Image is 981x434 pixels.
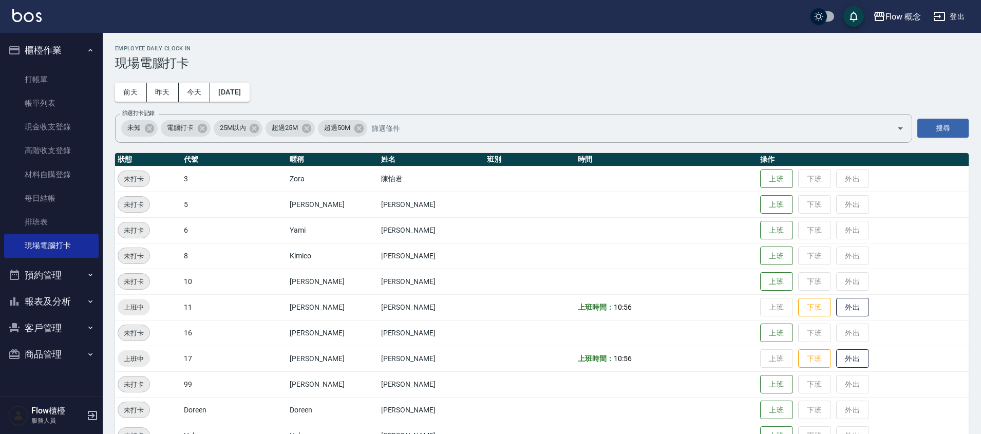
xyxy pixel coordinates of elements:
div: 25M以內 [214,120,263,137]
span: 未打卡 [118,379,149,390]
h2: Employee Daily Clock In [115,45,969,52]
div: 未知 [121,120,158,137]
td: Doreen [181,397,287,423]
th: 暱稱 [287,153,378,166]
p: 服務人員 [31,416,84,425]
span: 未打卡 [118,276,149,287]
span: 電腦打卡 [161,123,200,133]
div: Flow 概念 [885,10,921,23]
td: Zora [287,166,378,192]
div: 超過50M [318,120,367,137]
span: 未打卡 [118,225,149,236]
b: 上班時間： [578,354,614,363]
button: 前天 [115,83,147,102]
a: 現金收支登錄 [4,115,99,139]
button: 商品管理 [4,341,99,368]
button: 櫃檯作業 [4,37,99,64]
div: 超過25M [266,120,315,137]
button: 客戶管理 [4,315,99,342]
button: 上班 [760,169,793,188]
td: [PERSON_NAME] [379,217,484,243]
th: 姓名 [379,153,484,166]
td: 8 [181,243,287,269]
span: 超過50M [318,123,356,133]
th: 操作 [758,153,969,166]
td: 10 [181,269,287,294]
button: 上班 [760,401,793,420]
td: 11 [181,294,287,320]
button: 外出 [836,298,869,317]
button: 上班 [760,375,793,394]
span: 10:56 [614,354,632,363]
td: 6 [181,217,287,243]
button: 搜尋 [917,119,969,138]
label: 篩選打卡記錄 [122,109,155,117]
td: 陳怡君 [379,166,484,192]
td: [PERSON_NAME] [379,243,484,269]
button: 上班 [760,247,793,266]
a: 現場電腦打卡 [4,234,99,257]
span: 上班中 [118,353,150,364]
td: [PERSON_NAME] [379,346,484,371]
img: Person [8,405,29,426]
td: [PERSON_NAME] [287,269,378,294]
button: 上班 [760,272,793,291]
button: 登出 [929,7,969,26]
td: [PERSON_NAME] [379,320,484,346]
button: 預約管理 [4,262,99,289]
button: Flow 概念 [869,6,926,27]
span: 未打卡 [118,328,149,338]
a: 帳單列表 [4,91,99,115]
td: [PERSON_NAME] [379,294,484,320]
td: [PERSON_NAME] [379,397,484,423]
button: 外出 [836,349,869,368]
b: 上班時間： [578,303,614,311]
span: 上班中 [118,302,150,313]
td: Doreen [287,397,378,423]
span: 未知 [121,123,147,133]
td: [PERSON_NAME] [379,192,484,217]
button: 上班 [760,324,793,343]
th: 時間 [575,153,758,166]
span: 25M以內 [214,123,252,133]
td: 17 [181,346,287,371]
td: [PERSON_NAME] [287,294,378,320]
td: [PERSON_NAME] [379,371,484,397]
th: 代號 [181,153,287,166]
span: 未打卡 [118,251,149,261]
input: 篩選條件 [369,119,879,137]
td: [PERSON_NAME] [287,346,378,371]
a: 打帳單 [4,68,99,91]
h5: Flow櫃檯 [31,406,84,416]
td: Yami [287,217,378,243]
img: Logo [12,9,42,22]
a: 排班表 [4,210,99,234]
td: 99 [181,371,287,397]
th: 狀態 [115,153,181,166]
td: [PERSON_NAME] [379,269,484,294]
button: Open [892,120,909,137]
span: 未打卡 [118,174,149,184]
button: [DATE] [210,83,249,102]
span: 未打卡 [118,405,149,416]
h3: 現場電腦打卡 [115,56,969,70]
th: 班別 [484,153,575,166]
td: 3 [181,166,287,192]
button: 上班 [760,221,793,240]
button: 今天 [179,83,211,102]
a: 每日結帳 [4,186,99,210]
a: 材料自購登錄 [4,163,99,186]
button: 上班 [760,195,793,214]
span: 超過25M [266,123,304,133]
a: 高階收支登錄 [4,139,99,162]
div: 電腦打卡 [161,120,211,137]
td: Kimico [287,243,378,269]
td: [PERSON_NAME] [287,371,378,397]
button: 報表及分析 [4,288,99,315]
span: 未打卡 [118,199,149,210]
td: 16 [181,320,287,346]
td: 5 [181,192,287,217]
button: save [843,6,864,27]
td: [PERSON_NAME] [287,192,378,217]
td: [PERSON_NAME] [287,320,378,346]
